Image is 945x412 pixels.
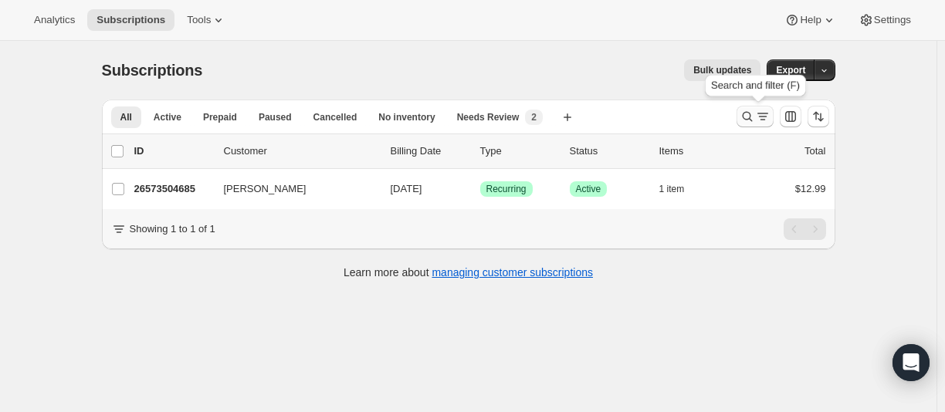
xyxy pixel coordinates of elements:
button: [PERSON_NAME] [215,177,369,201]
div: Open Intercom Messenger [892,344,930,381]
span: Cancelled [313,111,357,123]
span: Subscriptions [102,62,203,79]
div: Items [659,144,737,159]
span: Needs Review [457,111,520,123]
a: managing customer subscriptions [432,266,593,279]
span: Active [576,183,601,195]
button: Search and filter results [737,106,774,127]
nav: Pagination [784,218,826,240]
p: Total [804,144,825,159]
span: Settings [874,14,911,26]
span: Subscriptions [97,14,165,26]
span: Analytics [34,14,75,26]
span: [PERSON_NAME] [224,181,307,197]
p: Showing 1 to 1 of 1 [130,221,215,237]
button: Help [775,9,845,31]
span: 1 item [659,183,685,195]
span: Active [154,111,181,123]
button: Customize table column order and visibility [780,106,801,127]
div: IDCustomerBilling DateTypeStatusItemsTotal [134,144,826,159]
span: All [120,111,132,123]
p: ID [134,144,212,159]
span: No inventory [378,111,435,123]
p: Status [570,144,647,159]
p: Customer [224,144,378,159]
span: $12.99 [795,183,826,194]
span: [DATE] [391,183,422,194]
button: Export [767,59,815,81]
button: Bulk updates [684,59,760,81]
button: Create new view [555,106,580,128]
div: Type [480,144,557,159]
span: Paused [259,111,292,123]
span: Export [776,64,805,76]
span: Prepaid [203,111,237,123]
button: Analytics [25,9,84,31]
button: 1 item [659,178,702,200]
span: Recurring [486,183,527,195]
button: Sort the results [808,106,829,127]
span: Tools [187,14,211,26]
div: 26573504685[PERSON_NAME][DATE]SuccessRecurringSuccessActive1 item$12.99 [134,178,826,200]
span: Bulk updates [693,64,751,76]
button: Subscriptions [87,9,174,31]
button: Settings [849,9,920,31]
p: Billing Date [391,144,468,159]
button: Tools [178,9,235,31]
p: 26573504685 [134,181,212,197]
span: Help [800,14,821,26]
p: Learn more about [344,265,593,280]
span: 2 [531,111,537,123]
